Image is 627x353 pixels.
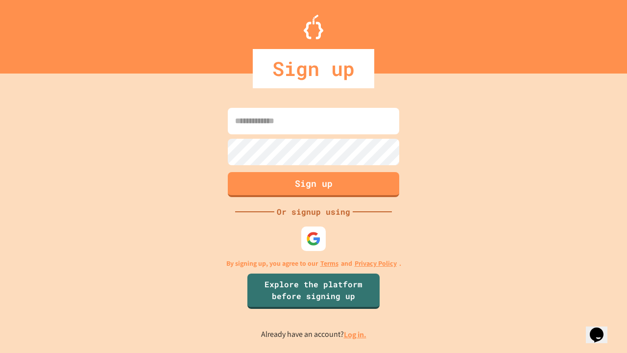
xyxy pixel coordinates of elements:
[274,206,353,218] div: Or signup using
[247,274,380,309] a: Explore the platform before signing up
[261,328,366,341] p: Already have an account?
[586,314,617,343] iframe: chat widget
[344,329,366,340] a: Log in.
[355,258,397,269] a: Privacy Policy
[253,49,374,88] div: Sign up
[306,231,321,246] img: google-icon.svg
[228,172,399,197] button: Sign up
[546,271,617,313] iframe: chat widget
[304,15,323,39] img: Logo.svg
[226,258,401,269] p: By signing up, you agree to our and .
[320,258,338,269] a: Terms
